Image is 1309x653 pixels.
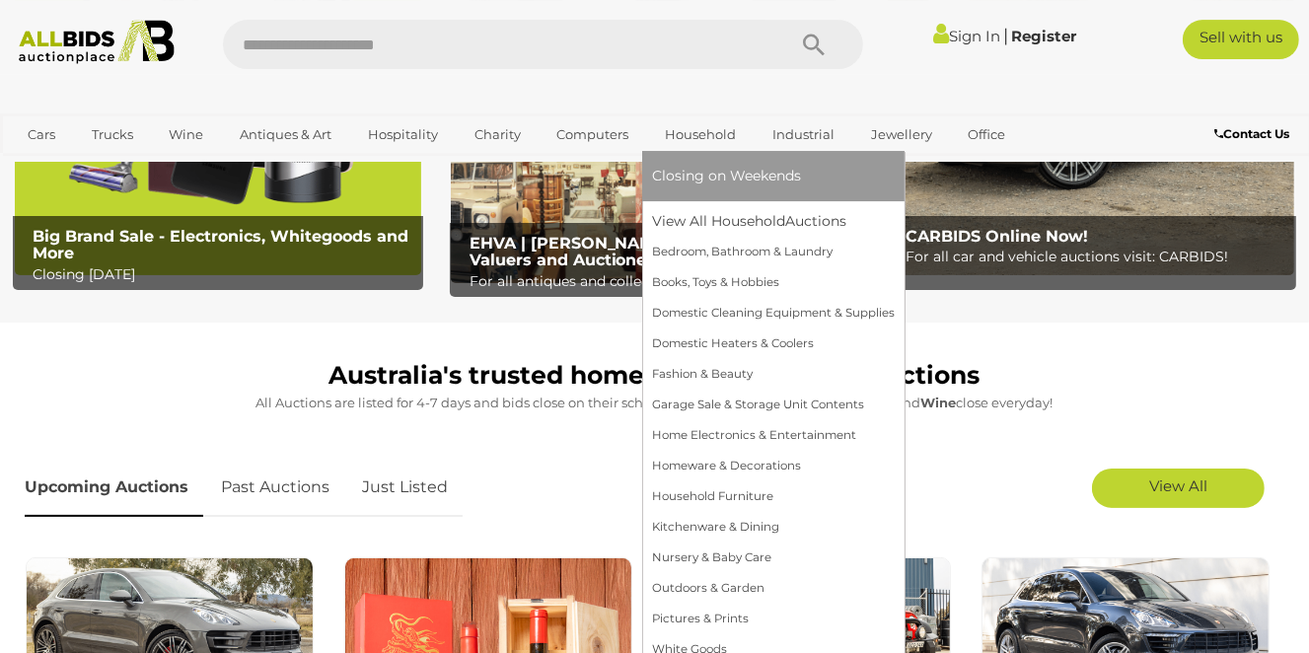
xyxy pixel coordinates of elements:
a: Contact Us [1214,123,1294,145]
a: Household [652,118,749,151]
a: Charity [462,118,534,151]
a: Cars [15,118,68,151]
a: [GEOGRAPHIC_DATA] [92,151,257,183]
strong: Wine [921,395,957,410]
a: Sports [15,151,81,183]
a: Antiques & Art [227,118,344,151]
a: Register [1011,27,1076,45]
b: EHVA | [PERSON_NAME] [PERSON_NAME] Valuers and Auctioneers [470,234,818,270]
a: Computers [545,118,642,151]
a: EHVA | Evans Hastings Valuers and Auctioneers EHVA | [PERSON_NAME] [PERSON_NAME] Valuers and Auct... [451,120,857,283]
p: For all antiques and collectables auctions visit: EHVA [470,269,850,294]
b: Contact Us [1214,126,1289,141]
span: View All [1149,476,1207,495]
a: Trucks [79,118,146,151]
a: Upcoming Auctions [25,459,203,517]
a: Wine [157,118,217,151]
a: Sell with us [1183,20,1299,59]
p: For all car and vehicle auctions visit: CARBIDS! [906,245,1286,269]
a: Past Auctions [206,459,344,517]
a: Jewellery [858,118,945,151]
a: Sign In [933,27,1000,45]
img: EHVA | Evans Hastings Valuers and Auctioneers [451,120,857,283]
button: Search [764,20,863,69]
span: | [1003,25,1008,46]
img: Allbids.com.au [10,20,184,64]
p: All Auctions are listed for 4-7 days and bids close on their scheduled day. Auctions for , and cl... [25,392,1284,414]
a: View All [1092,469,1265,508]
p: Closing [DATE] [33,262,413,287]
a: Hospitality [355,118,451,151]
b: CARBIDS Online Now! [906,227,1088,246]
a: Just Listed [347,459,463,517]
a: Office [956,118,1019,151]
a: Industrial [760,118,847,151]
b: Big Brand Sale - Electronics, Whitegoods and More [33,227,408,263]
h1: Australia's trusted home of unique online auctions [25,362,1284,390]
